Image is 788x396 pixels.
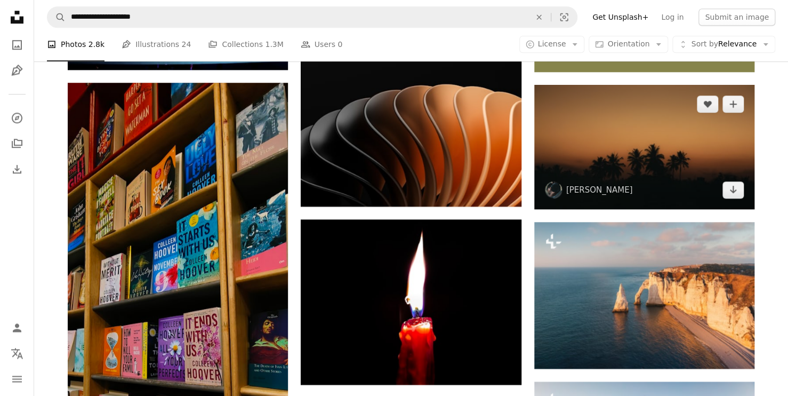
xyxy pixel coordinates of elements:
[6,6,28,30] a: Home — Unsplash
[698,9,775,26] button: Submit an image
[722,181,744,199] a: Download
[6,60,28,81] a: Illustrations
[672,36,775,53] button: Sort byRelevance
[534,222,754,369] img: a large body of water next to a rocky cliff
[47,7,66,27] button: Search Unsplash
[6,34,28,56] a: Photos
[6,343,28,364] button: Language
[208,28,283,62] a: Collections 1.3M
[534,85,754,209] img: a sunset with palm trees in the foreground
[6,368,28,390] button: Menu
[301,219,521,385] img: a red candle with a lit candle stick sticking out of it
[182,39,191,51] span: 24
[538,40,566,49] span: License
[6,133,28,154] a: Collections
[527,7,551,27] button: Clear
[655,9,690,26] a: Log in
[122,28,191,62] a: Illustrations 24
[722,96,744,113] button: Add to Collection
[265,39,283,51] span: 1.3M
[68,323,288,332] a: a bookshelf filled with lots of books on top of wooden shelves
[566,185,633,195] a: [PERSON_NAME]
[607,40,649,49] span: Orientation
[586,9,655,26] a: Get Unsplash+
[589,36,668,53] button: Orientation
[534,142,754,152] a: a sunset with palm trees in the foreground
[551,7,577,27] button: Visual search
[6,107,28,129] a: Explore
[47,6,577,28] form: Find visuals sitewide
[6,317,28,338] a: Log in / Sign up
[301,28,343,62] a: Users 0
[519,36,585,53] button: License
[545,181,562,199] img: Go to Rishabh Mathew's profile
[534,290,754,300] a: a large body of water next to a rocky cliff
[697,96,718,113] button: Like
[6,159,28,180] a: Download History
[301,128,521,138] a: A close up of an orange and black object
[691,40,718,49] span: Sort by
[301,297,521,307] a: a red candle with a lit candle stick sticking out of it
[337,39,342,51] span: 0
[301,60,521,207] img: A close up of an orange and black object
[691,39,757,50] span: Relevance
